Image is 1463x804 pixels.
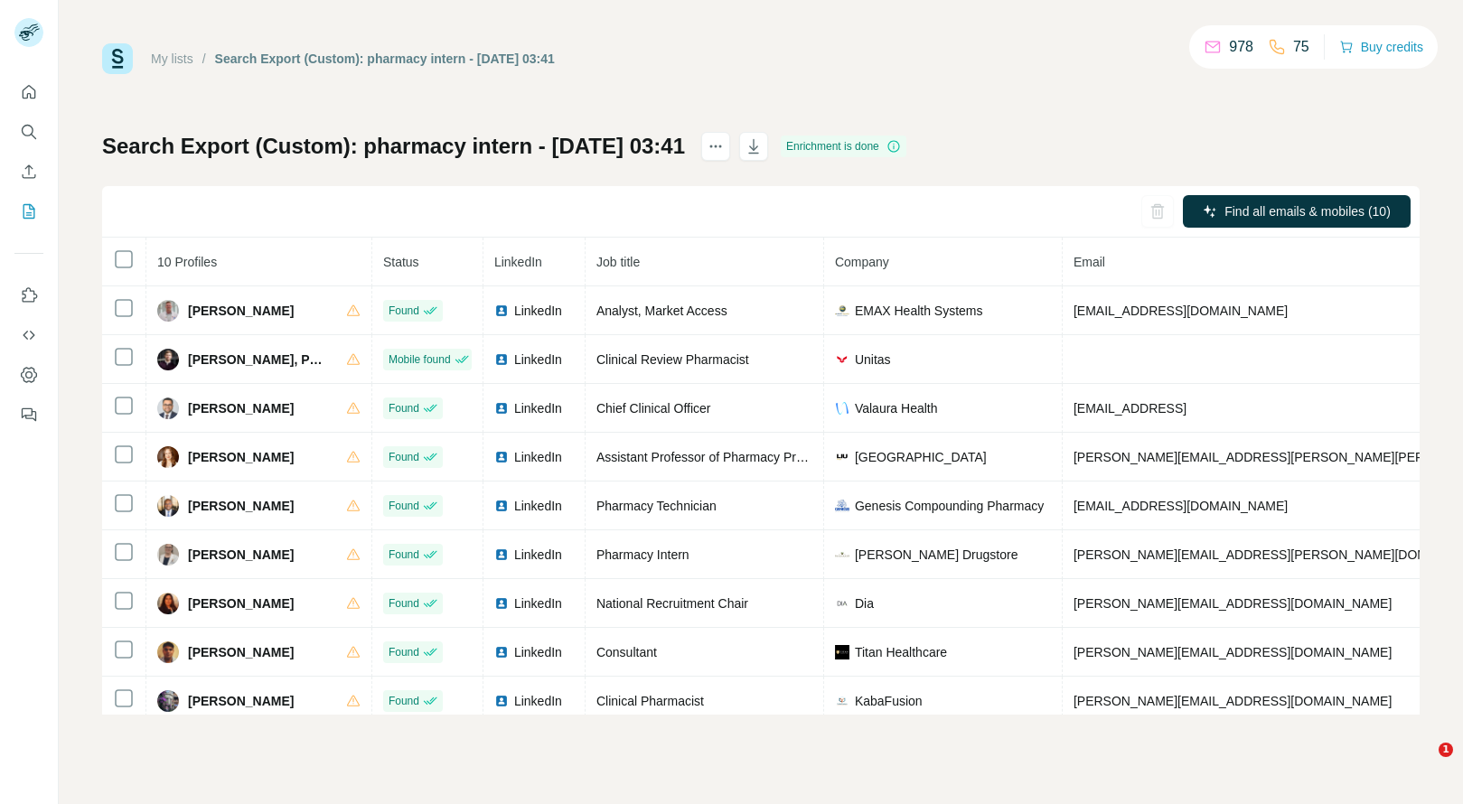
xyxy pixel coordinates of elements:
[855,351,891,369] span: Unitas
[157,255,217,269] span: 10 Profiles
[494,596,509,611] img: LinkedIn logo
[596,694,704,708] span: Clinical Pharmacist
[14,76,43,108] button: Quick start
[1074,499,1288,513] span: [EMAIL_ADDRESS][DOMAIN_NAME]
[855,302,983,320] span: EMAX Health Systems
[855,497,1044,515] span: Genesis Compounding Pharmacy
[157,593,179,614] img: Avatar
[202,50,206,68] li: /
[14,155,43,188] button: Enrich CSV
[596,547,689,562] span: Pharmacy Intern
[835,694,849,708] img: company-logo
[855,594,874,612] span: Dia
[389,400,419,416] span: Found
[494,547,509,562] img: LinkedIn logo
[188,351,328,369] span: [PERSON_NAME], PharmD
[1439,743,1453,757] span: 1
[835,645,849,659] img: company-logo
[835,596,849,611] img: company-logo
[188,497,294,515] span: [PERSON_NAME]
[389,644,419,660] span: Found
[157,397,179,419] img: Avatar
[1402,743,1445,786] iframe: Intercom live chat
[157,544,179,566] img: Avatar
[494,694,509,708] img: LinkedIn logo
[514,594,562,612] span: LinkedIn
[1074,645,1392,659] span: [PERSON_NAME][EMAIL_ADDRESS][DOMAIN_NAME]
[514,643,562,661] span: LinkedIn
[494,401,509,416] img: LinkedIn logo
[596,499,717,513] span: Pharmacy Technician
[1293,36,1309,58] p: 75
[701,132,730,161] button: actions
[188,546,294,564] span: [PERSON_NAME]
[1183,195,1411,228] button: Find all emails & mobiles (10)
[157,446,179,468] img: Avatar
[188,302,294,320] span: [PERSON_NAME]
[14,116,43,148] button: Search
[514,448,562,466] span: LinkedIn
[157,690,179,712] img: Avatar
[835,499,849,513] img: company-logo
[383,255,419,269] span: Status
[494,352,509,367] img: LinkedIn logo
[1074,694,1392,708] span: [PERSON_NAME][EMAIL_ADDRESS][DOMAIN_NAME]
[389,449,419,465] span: Found
[1074,255,1105,269] span: Email
[596,304,727,318] span: Analyst, Market Access
[1074,401,1186,416] span: [EMAIL_ADDRESS]
[494,255,542,269] span: LinkedIn
[514,692,562,710] span: LinkedIn
[596,352,749,367] span: Clinical Review Pharmacist
[1224,202,1391,220] span: Find all emails & mobiles (10)
[596,645,657,659] span: Consultant
[1229,36,1253,58] p: 978
[596,255,640,269] span: Job title
[514,497,562,515] span: LinkedIn
[855,399,938,417] span: Valaura Health
[188,692,294,710] span: [PERSON_NAME]
[102,43,133,74] img: Surfe Logo
[151,51,193,66] a: My lists
[157,495,179,517] img: Avatar
[514,399,562,417] span: LinkedIn
[14,279,43,312] button: Use Surfe on LinkedIn
[389,595,419,612] span: Found
[494,450,509,464] img: LinkedIn logo
[855,643,947,661] span: Titan Healthcare
[14,319,43,351] button: Use Surfe API
[596,401,711,416] span: Chief Clinical Officer
[188,399,294,417] span: [PERSON_NAME]
[1074,596,1392,611] span: [PERSON_NAME][EMAIL_ADDRESS][DOMAIN_NAME]
[1339,34,1423,60] button: Buy credits
[389,547,419,563] span: Found
[188,594,294,612] span: [PERSON_NAME]
[781,136,906,157] div: Enrichment is done
[835,304,849,318] img: company-logo
[157,349,179,370] img: Avatar
[855,692,923,710] span: KabaFusion
[855,546,1018,564] span: [PERSON_NAME] Drugstore
[514,351,562,369] span: LinkedIn
[215,50,555,68] div: Search Export (Custom): pharmacy intern - [DATE] 03:41
[188,448,294,466] span: [PERSON_NAME]
[1074,304,1288,318] span: [EMAIL_ADDRESS][DOMAIN_NAME]
[157,641,179,663] img: Avatar
[855,448,987,466] span: [GEOGRAPHIC_DATA]
[14,398,43,431] button: Feedback
[596,596,748,611] span: National Recruitment Chair
[835,352,849,367] img: company-logo
[389,303,419,319] span: Found
[14,195,43,228] button: My lists
[596,450,830,464] span: Assistant Professor of Pharmacy Practice
[494,645,509,659] img: LinkedIn logo
[835,547,849,562] img: company-logo
[157,300,179,322] img: Avatar
[14,359,43,391] button: Dashboard
[389,498,419,514] span: Found
[494,499,509,513] img: LinkedIn logo
[389,693,419,709] span: Found
[494,304,509,318] img: LinkedIn logo
[102,132,685,161] h1: Search Export (Custom): pharmacy intern - [DATE] 03:41
[514,302,562,320] span: LinkedIn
